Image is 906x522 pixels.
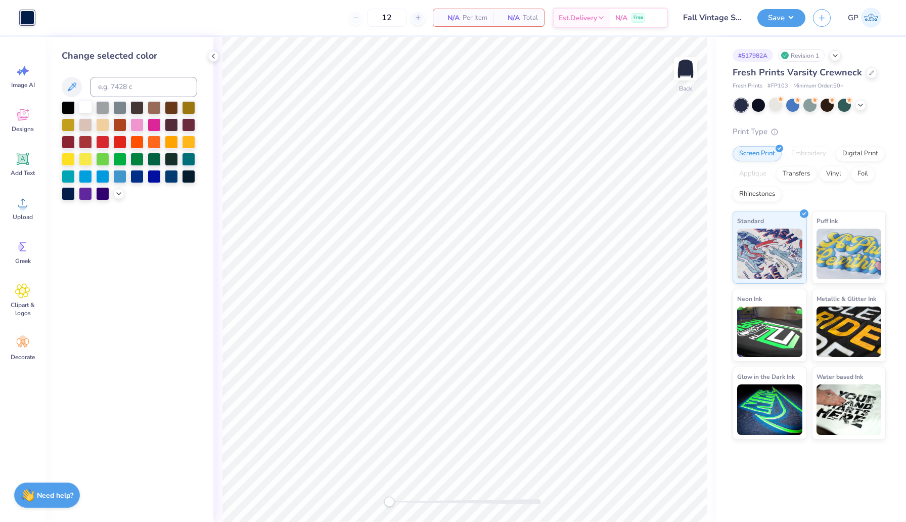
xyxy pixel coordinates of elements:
div: Embroidery [785,146,833,161]
span: Clipart & logos [6,301,39,317]
span: Decorate [11,353,35,361]
span: Designs [12,125,34,133]
div: Print Type [733,126,886,138]
span: Fresh Prints [733,82,762,91]
span: Water based Ink [817,371,863,382]
span: Puff Ink [817,215,838,226]
span: Glow in the Dark Ink [737,371,795,382]
span: Upload [13,213,33,221]
div: Transfers [776,166,817,182]
span: N/A [615,13,627,23]
img: Standard [737,229,802,279]
div: Back [679,84,692,93]
img: Neon Ink [737,307,802,357]
img: Metallic & Glitter Ink [817,307,882,357]
div: Digital Print [836,146,885,161]
div: Screen Print [733,146,782,161]
div: Change selected color [62,49,197,63]
span: Est. Delivery [559,13,597,23]
div: Accessibility label [384,497,394,507]
div: Revision 1 [778,49,825,62]
span: Total [523,13,538,23]
img: Puff Ink [817,229,882,279]
button: Save [757,9,805,27]
span: Metallic & Glitter Ink [817,293,876,304]
img: Water based Ink [817,384,882,435]
img: Grace Peterson [861,8,881,28]
input: – – [367,9,406,27]
span: Greek [15,257,31,265]
span: Image AI [11,81,35,89]
img: Back [675,59,696,79]
div: Foil [851,166,875,182]
span: Per Item [463,13,487,23]
span: N/A [500,13,520,23]
div: Vinyl [820,166,848,182]
span: GP [848,12,858,24]
input: e.g. 7428 c [90,77,197,97]
div: Rhinestones [733,187,782,202]
span: Standard [737,215,764,226]
span: Free [633,14,643,21]
input: Untitled Design [675,8,750,28]
span: N/A [439,13,460,23]
div: Applique [733,166,773,182]
div: # 517982A [733,49,773,62]
span: Add Text [11,169,35,177]
span: Fresh Prints Varsity Crewneck [733,66,862,78]
strong: Need help? [37,491,73,500]
span: Minimum Order: 50 + [793,82,844,91]
span: # FP103 [767,82,788,91]
img: Glow in the Dark Ink [737,384,802,435]
a: GP [843,8,886,28]
span: Neon Ink [737,293,762,304]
